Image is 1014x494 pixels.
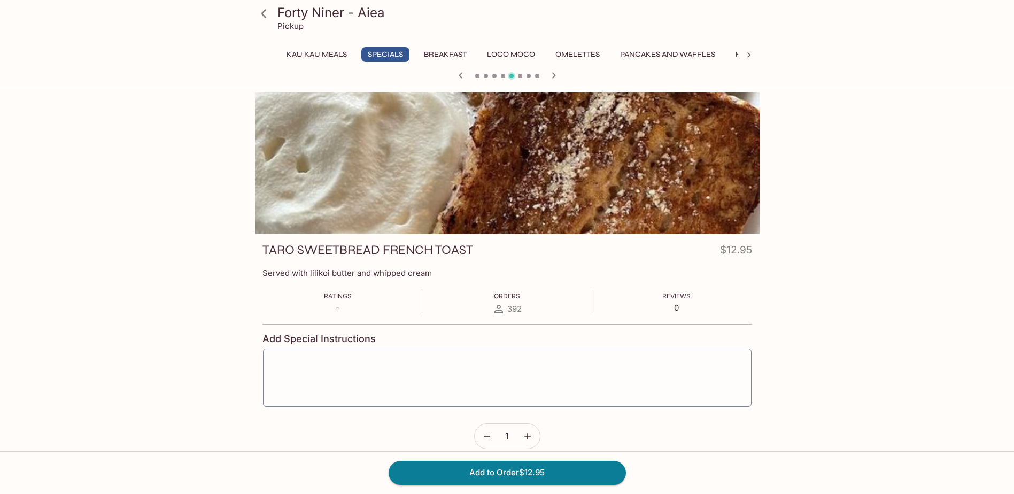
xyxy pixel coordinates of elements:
span: Ratings [324,292,352,300]
button: Omelettes [549,47,606,62]
button: Loco Moco [481,47,541,62]
button: Hawaiian Style French Toast [730,47,862,62]
p: Pickup [277,21,304,31]
span: Orders [494,292,520,300]
h3: TARO SWEETBREAD FRENCH TOAST [262,242,473,258]
h4: Add Special Instructions [262,333,752,345]
p: - [324,303,352,313]
div: TARO SWEETBREAD FRENCH TOAST [255,92,760,234]
span: 1 [505,430,509,442]
h4: $12.95 [720,242,752,263]
button: Pancakes and Waffles [614,47,721,62]
span: Reviews [662,292,691,300]
p: Served with lilikoi butter and whipped cream [262,268,752,278]
button: Kau Kau Meals [281,47,353,62]
span: 392 [507,304,522,314]
button: Breakfast [418,47,473,62]
button: Specials [361,47,409,62]
p: 0 [662,303,691,313]
button: Add to Order$12.95 [389,461,626,484]
h3: Forty Niner - Aiea [277,4,755,21]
